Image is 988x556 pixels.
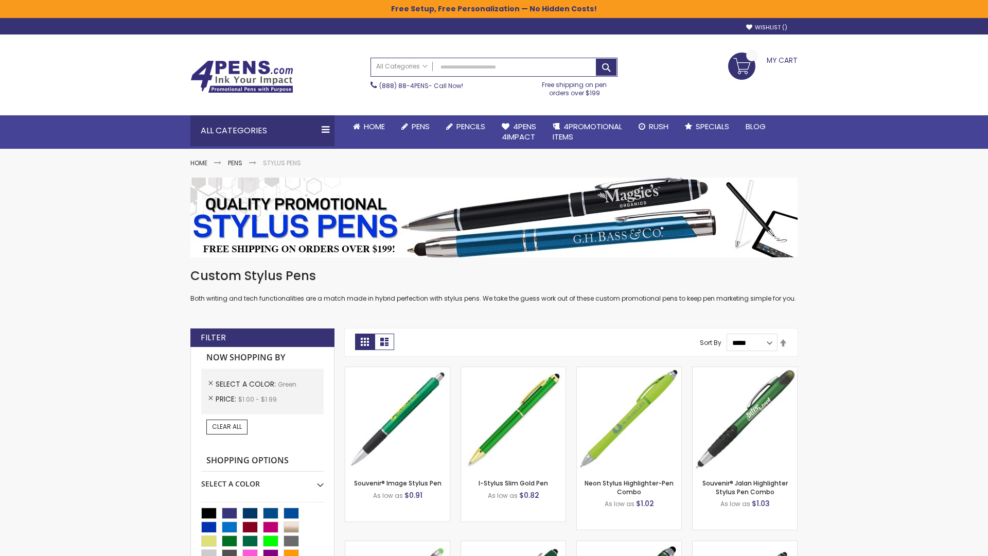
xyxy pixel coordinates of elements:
[364,121,385,132] span: Home
[605,499,634,508] span: As low as
[630,115,677,138] a: Rush
[238,395,277,404] span: $1.00 - $1.99
[577,367,681,472] img: Neon Stylus Highlighter-Pen Combo-Green
[636,498,654,509] span: $1.02
[493,115,544,149] a: 4Pens4impact
[345,541,450,549] a: Islander Softy Gel with Stylus - ColorJet Imprint-Green
[700,338,721,347] label: Sort By
[479,479,548,488] a: I-Stylus Slim Gold Pen
[206,420,248,434] a: Clear All
[696,121,729,132] span: Specials
[379,81,429,90] a: (888) 88-4PENS
[737,115,774,138] a: Blog
[345,115,393,138] a: Home
[746,121,766,132] span: Blog
[677,115,737,138] a: Specials
[544,115,630,149] a: 4PROMOTIONALITEMS
[456,121,485,132] span: Pencils
[585,479,674,496] a: Neon Stylus Highlighter-Pen Combo
[228,159,242,167] a: Pens
[263,159,301,167] strong: Stylus Pens
[355,334,375,350] strong: Grid
[216,394,238,404] span: Price
[190,159,207,167] a: Home
[190,268,798,284] h1: Custom Stylus Pens
[693,367,797,472] img: Souvenir® Jalan Highlighter Stylus Pen Combo-Green
[438,115,493,138] a: Pencils
[702,479,788,496] a: Souvenir® Jalan Highlighter Stylus Pen Combo
[354,479,442,488] a: Souvenir® Image Stylus Pen
[720,499,750,508] span: As low as
[577,367,681,375] a: Neon Stylus Highlighter-Pen Combo-Green
[216,379,278,389] span: Select A Color
[278,380,296,389] span: Green
[693,541,797,549] a: Colter Stylus Twist Metal Pen-Green
[345,367,450,375] a: Souvenir® Image Stylus Pen-Green
[461,367,566,375] a: I-Stylus Slim Gold-Green
[371,58,433,75] a: All Categories
[201,347,324,369] strong: Now Shopping by
[212,422,242,431] span: Clear All
[190,115,334,146] div: All Categories
[373,491,403,500] span: As low as
[393,115,438,138] a: Pens
[502,121,536,142] span: 4Pens 4impact
[379,81,463,90] span: - Call Now!
[376,62,428,71] span: All Categories
[190,60,293,93] img: 4Pens Custom Pens and Promotional Products
[461,367,566,472] img: I-Stylus Slim Gold-Green
[649,121,668,132] span: Rush
[532,77,618,97] div: Free shipping on pen orders over $199
[345,367,450,472] img: Souvenir® Image Stylus Pen-Green
[488,491,518,500] span: As low as
[746,24,787,31] a: Wishlist
[577,541,681,549] a: Kyra Pen with Stylus and Flashlight-Green
[693,367,797,375] a: Souvenir® Jalan Highlighter Stylus Pen Combo-Green
[190,268,798,303] div: Both writing and tech functionalities are a match made in hybrid perfection with stylus pens. We ...
[553,121,622,142] span: 4PROMOTIONAL ITEMS
[190,178,798,257] img: Stylus Pens
[519,490,539,500] span: $0.82
[201,332,226,343] strong: Filter
[404,490,422,500] span: $0.91
[412,121,430,132] span: Pens
[201,450,324,472] strong: Shopping Options
[461,541,566,549] a: Custom Soft Touch® Metal Pens with Stylus-Green
[752,498,770,509] span: $1.03
[201,472,324,489] div: Select A Color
